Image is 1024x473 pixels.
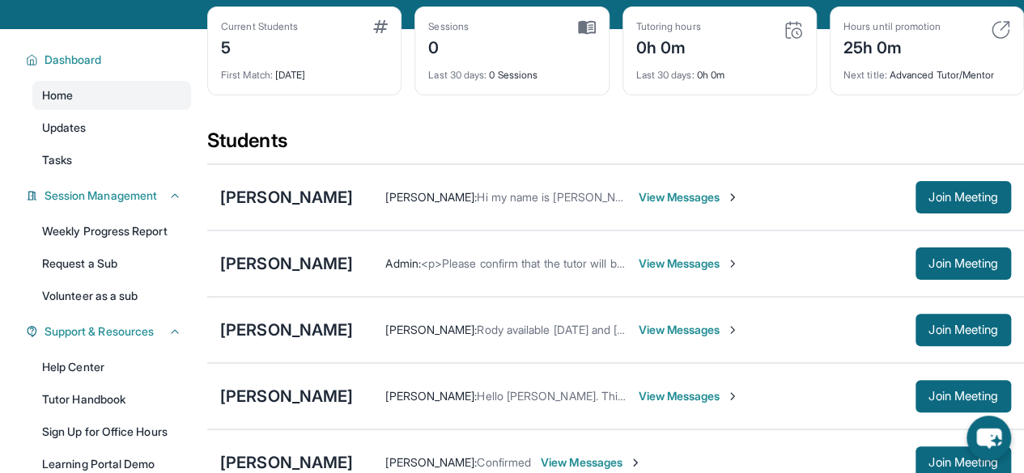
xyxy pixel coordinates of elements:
img: Chevron-Right [726,191,739,204]
span: <p>Please confirm that the tutor will be able to attend your first assigned meeting time before j... [421,256,1005,270]
div: Current Students [221,20,298,33]
span: Dashboard [45,52,102,68]
div: [PERSON_NAME] [220,252,353,275]
a: Tasks [32,146,191,175]
span: Join Meeting [928,192,998,202]
span: Join Meeting [928,458,998,467]
span: Join Meeting [928,325,998,335]
span: Last 30 days : [636,69,695,81]
span: [PERSON_NAME] : [385,389,477,403]
a: Volunteer as a sub [32,281,191,310]
img: card [991,20,1010,40]
span: Hi my name is [PERSON_NAME] am [PERSON_NAME]'s mom [477,190,792,204]
div: 0h 0m [636,59,803,82]
span: Rody available [DATE] and [DATE] at 7pm. He also available at 6:30pm [DATE] and [DATE] [477,323,930,336]
img: Chevron-Right [629,456,642,469]
div: [PERSON_NAME] [220,319,353,341]
div: 0 Sessions [428,59,595,82]
a: Weekly Progress Report [32,217,191,246]
span: Join Meeting [928,259,998,268]
div: 0 [428,33,469,59]
img: Chevron-Right [726,390,739,403]
span: First Match : [221,69,273,81]
span: View Messages [638,388,739,404]
span: [PERSON_NAME] : [385,190,477,204]
span: View Messages [638,189,739,205]
div: Advanced Tutor/Mentor [843,59,1010,82]
img: card [784,20,803,40]
div: [PERSON_NAME] [220,186,353,209]
button: Dashboard [38,52,181,68]
img: Chevron-Right [726,323,739,336]
div: 5 [221,33,298,59]
button: Support & Resources [38,323,181,340]
button: Join Meeting [916,181,1011,213]
button: Join Meeting [916,247,1011,280]
span: Session Management [45,188,157,204]
span: View Messages [541,454,642,471]
div: 25h 0m [843,33,941,59]
div: Tutoring hours [636,20,701,33]
span: Tasks [42,152,72,168]
a: Tutor Handbook [32,385,191,414]
span: Next title : [843,69,887,81]
div: Hours until promotion [843,20,941,33]
button: Join Meeting [916,314,1011,346]
span: Hello [PERSON_NAME]. This is Kusuma. I'm [PERSON_NAME] mom. [477,389,825,403]
div: [DATE] [221,59,388,82]
span: Confirmed [477,455,531,469]
button: Join Meeting [916,380,1011,412]
div: 0h 0m [636,33,701,59]
span: Last 30 days : [428,69,487,81]
span: View Messages [638,322,739,338]
span: Updates [42,120,87,136]
span: View Messages [638,256,739,272]
img: card [578,20,596,35]
span: Support & Resources [45,323,154,340]
span: Admin : [385,256,420,270]
span: [PERSON_NAME] : [385,455,477,469]
div: [PERSON_NAME] [220,385,353,408]
a: Updates [32,113,191,142]
span: Home [42,87,73,103]
a: Sign Up for Office Hours [32,417,191,446]
div: Sessions [428,20,469,33]
button: Session Management [38,188,181,204]
a: Help Center [32,353,191,382]
img: Chevron-Right [726,257,739,270]
span: Join Meeting [928,391,998,401]
a: Request a Sub [32,249,191,278]
img: card [373,20,388,33]
button: chat-button [967,416,1011,460]
div: Students [207,128,1024,163]
a: Home [32,81,191,110]
span: [PERSON_NAME] : [385,323,477,336]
